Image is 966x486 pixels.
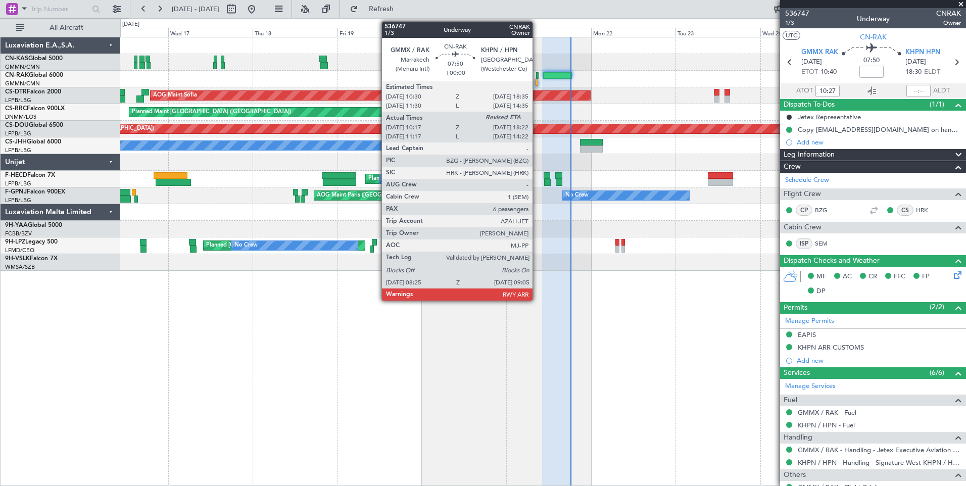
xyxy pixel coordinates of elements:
[234,238,258,253] div: No Crew
[5,56,28,62] span: CN-KAS
[784,188,821,200] span: Flight Crew
[857,14,890,24] div: Underway
[5,230,32,237] a: FCBB/BZV
[783,31,800,40] button: UTC
[5,89,61,95] a: CS-DTRFalcon 2000
[801,67,818,77] span: ETOT
[506,28,591,37] div: Sun 21
[168,28,253,37] div: Wed 17
[591,28,675,37] div: Mon 22
[784,367,810,379] span: Services
[5,180,31,187] a: LFPB/LBG
[785,381,836,392] a: Manage Services
[860,32,887,42] span: CN-RAK
[565,188,589,203] div: No Crew
[863,56,880,66] span: 07:50
[798,343,864,352] div: KHPN ARR CUSTOMS
[785,316,834,326] a: Manage Permits
[798,408,856,417] a: GMMX / RAK - Fuel
[797,138,961,147] div: Add new
[5,139,61,145] a: CS-JHHGlobal 6000
[317,188,423,203] div: AOG Maint Paris ([GEOGRAPHIC_DATA])
[796,205,812,216] div: CP
[784,432,812,444] span: Handling
[798,421,855,429] a: KHPN / HPN - Fuel
[784,469,806,481] span: Others
[796,86,813,96] span: ATOT
[930,302,944,312] span: (2/2)
[5,106,27,112] span: CS-RRC
[5,222,62,228] a: 9H-YAAGlobal 5000
[906,85,931,97] input: --:--
[5,222,28,228] span: 9H-YAA
[815,239,838,248] a: SEM
[5,256,58,262] a: 9H-VSLKFalcon 7X
[5,239,58,245] a: 9H-LPZLegacy 500
[905,47,940,58] span: KHPN HPN
[5,56,63,62] a: CN-KASGlobal 5000
[5,80,40,87] a: GMMN/CMN
[26,24,107,31] span: All Aircraft
[905,67,922,77] span: 18:30
[5,113,36,121] a: DNMM/LOS
[337,28,422,37] div: Fri 19
[815,206,838,215] a: BZG
[422,28,506,37] div: Sat 20
[132,105,291,120] div: Planned Maint [GEOGRAPHIC_DATA] ([GEOGRAPHIC_DATA])
[936,8,961,19] span: CNRAK
[5,122,29,128] span: CS-DOU
[784,255,880,267] span: Dispatch Checks and Weather
[5,239,25,245] span: 9H-LPZ
[5,256,30,262] span: 9H-VSLK
[760,28,845,37] div: Wed 24
[801,47,838,58] span: GMMX RAK
[5,96,31,104] a: LFPB/LBG
[5,172,27,178] span: F-HECD
[5,72,29,78] span: CN-RAK
[924,67,940,77] span: ELDT
[360,6,403,13] span: Refresh
[84,28,168,37] div: Tue 16
[5,197,31,204] a: LFPB/LBG
[5,89,27,95] span: CS-DTR
[930,367,944,378] span: (6/6)
[798,113,861,121] div: Jetex Representative
[5,139,27,145] span: CS-JHH
[820,67,837,77] span: 10:40
[5,189,27,195] span: F-GPNJ
[5,263,35,271] a: WMSA/SZB
[368,171,527,186] div: Planned Maint [GEOGRAPHIC_DATA] ([GEOGRAPHIC_DATA])
[785,19,809,27] span: 1/3
[11,20,110,36] button: All Aircraft
[5,63,40,71] a: GMMN/CMN
[5,106,65,112] a: CS-RRCFalcon 900LX
[784,99,835,111] span: Dispatch To-Dos
[5,189,65,195] a: F-GPNJFalcon 900EX
[784,395,797,406] span: Fuel
[894,272,905,282] span: FFC
[816,286,826,297] span: DP
[798,330,816,339] div: EAPIS
[153,88,197,103] div: AOG Maint Sofia
[785,175,829,185] a: Schedule Crew
[798,125,961,134] div: Copy [EMAIL_ADDRESS][DOMAIN_NAME] on handling requests
[916,206,939,215] a: HRK
[675,28,760,37] div: Tue 23
[206,238,349,253] div: Planned [GEOGRAPHIC_DATA] ([GEOGRAPHIC_DATA])
[843,272,852,282] span: AC
[816,272,826,282] span: MF
[797,356,961,365] div: Add new
[784,161,801,173] span: Crew
[868,272,877,282] span: CR
[5,172,55,178] a: F-HECDFalcon 7X
[801,57,822,67] span: [DATE]
[897,205,913,216] div: CS
[345,1,406,17] button: Refresh
[784,149,835,161] span: Leg Information
[933,86,950,96] span: ALDT
[122,20,139,29] div: [DATE]
[796,238,812,249] div: ISP
[5,72,63,78] a: CN-RAKGlobal 6000
[5,130,31,137] a: LFPB/LBG
[798,446,961,454] a: GMMX / RAK - Handling - Jetex Executive Aviation GMMX / RAK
